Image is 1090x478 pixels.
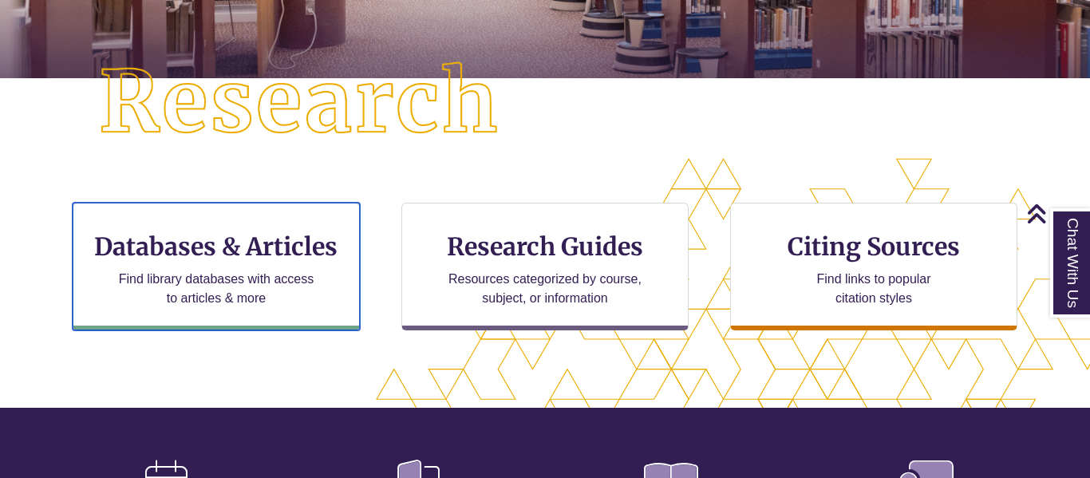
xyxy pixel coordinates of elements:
[54,18,545,188] img: Research
[113,270,321,308] p: Find library databases with access to articles & more
[730,203,1017,330] a: Citing Sources Find links to popular citation styles
[86,231,346,262] h3: Databases & Articles
[441,270,650,308] p: Resources categorized by course, subject, or information
[776,231,971,262] h3: Citing Sources
[73,203,360,330] a: Databases & Articles Find library databases with access to articles & more
[401,203,689,330] a: Research Guides Resources categorized by course, subject, or information
[796,270,952,308] p: Find links to popular citation styles
[415,231,675,262] h3: Research Guides
[1026,203,1086,224] a: Back to Top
